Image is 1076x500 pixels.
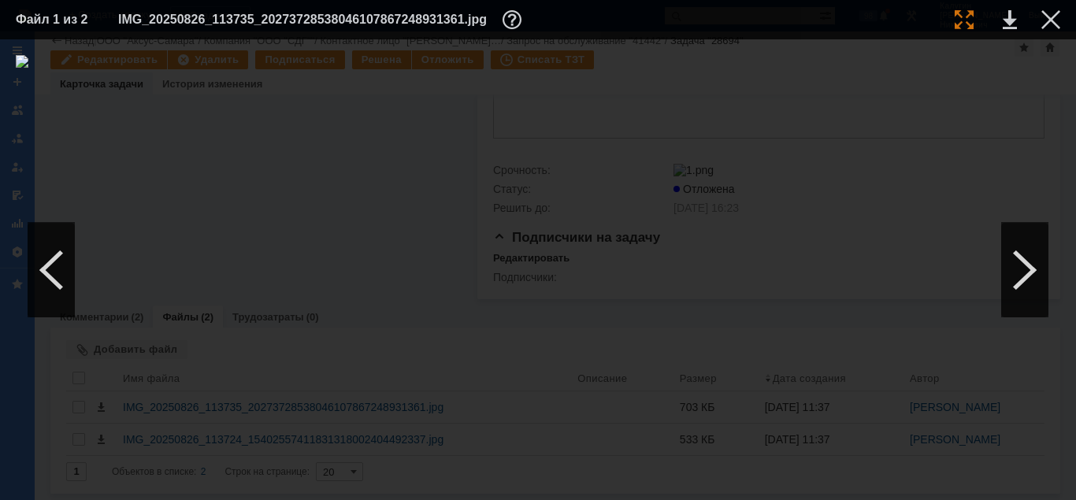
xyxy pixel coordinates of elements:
[1041,10,1060,29] div: Закрыть окно (Esc)
[1001,223,1048,317] div: Следующий файл
[16,13,95,26] div: Файл 1 из 2
[955,10,974,29] div: Увеличить масштаб
[503,10,526,29] div: Дополнительная информация о файле (F11)
[1003,10,1017,29] div: Скачать файл
[28,223,75,317] div: Предыдущий файл
[16,55,1060,484] img: download
[118,10,526,29] div: IMG_20250826_113735_20273728538046107867248931361.jpg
